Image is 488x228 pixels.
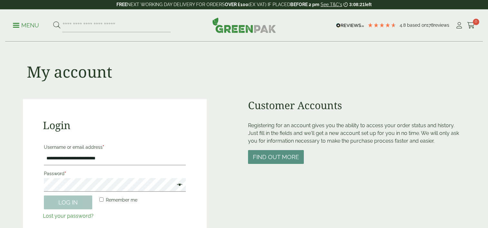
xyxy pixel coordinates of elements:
p: Registering for an account gives you the ability to access your order status and history. Just fi... [248,122,465,145]
a: Find out more [248,154,304,160]
a: See T&C's [321,2,342,7]
h2: Customer Accounts [248,99,465,111]
div: 4.78 Stars [367,22,396,28]
input: Remember me [99,197,104,202]
strong: BEFORE 2 pm [290,2,319,7]
h1: My account [27,62,112,81]
span: 3:08:21 [349,2,365,7]
label: Username or email address [44,143,186,152]
img: REVIEWS.io [336,23,364,28]
strong: FREE [116,2,127,7]
button: Log in [44,195,92,209]
span: 0 [473,19,479,25]
img: GreenPak Supplies [212,17,276,33]
strong: OVER £100 [225,2,248,7]
span: left [365,2,372,7]
h2: Login [43,119,187,131]
span: 4.8 [400,23,407,28]
a: 0 [467,21,475,30]
button: Find out more [248,150,304,164]
i: Cart [467,22,475,29]
span: 178 [427,23,433,28]
p: Menu [13,22,39,29]
span: reviews [433,23,449,28]
i: My Account [455,22,463,29]
a: Lost your password? [43,213,94,219]
span: Based on [407,23,427,28]
a: Menu [13,22,39,28]
span: Remember me [106,197,137,203]
label: Password [44,169,186,178]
